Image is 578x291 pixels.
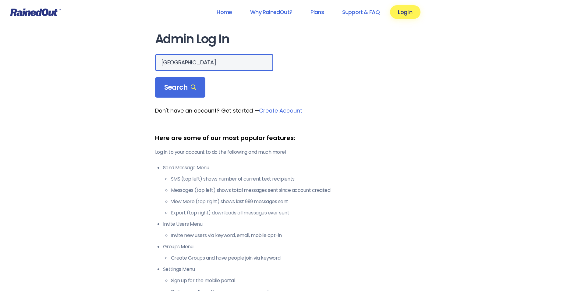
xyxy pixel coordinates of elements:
a: Support & FAQ [334,5,388,19]
li: Invite Users Menu [163,221,423,239]
a: Log In [390,5,420,19]
li: Create Groups and have people join via keyword [171,254,423,262]
li: View More (top right) shows last 999 messages sent [171,198,423,205]
li: Send Message Menu [163,164,423,217]
li: Messages (top left) shows total messages sent since account created [171,187,423,194]
li: Groups Menu [163,243,423,262]
li: SMS (top left) shows number of current text recipients [171,175,423,183]
li: Sign up for the mobile portal [171,277,423,284]
span: Search [164,83,197,92]
a: Why RainedOut? [242,5,300,19]
li: Export (top right) downloads all messages ever sent [171,209,423,217]
a: Home [209,5,240,19]
a: Create Account [259,107,302,114]
h1: Admin Log In [155,32,423,46]
a: Plans [303,5,332,19]
input: Search Orgs… [155,54,273,71]
div: Here are some of our most popular features: [155,133,423,142]
p: Log in to your account to do the following and much more! [155,149,423,156]
li: Invite new users via keyword, email, mobile opt-in [171,232,423,239]
div: Search [155,77,206,98]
